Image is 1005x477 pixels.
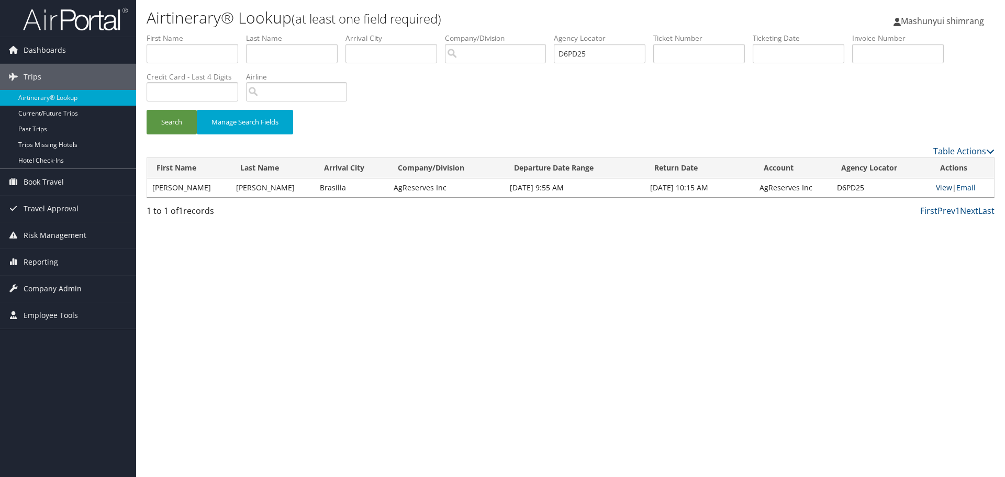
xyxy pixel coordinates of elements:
[832,178,931,197] td: D6PD25
[24,222,86,248] span: Risk Management
[936,183,952,192] a: View
[24,64,41,90] span: Trips
[920,205,937,217] a: First
[24,249,58,275] span: Reporting
[931,178,994,197] td: |
[753,33,852,43] label: Ticketing Date
[231,158,315,178] th: Last Name: activate to sort column ascending
[147,7,712,29] h1: Airtinerary® Lookup
[978,205,995,217] a: Last
[754,158,832,178] th: Account: activate to sort column ascending
[246,33,345,43] label: Last Name
[754,178,832,197] td: AgReserves Inc
[292,10,441,27] small: (at least one field required)
[24,276,82,302] span: Company Admin
[246,72,355,82] label: Airline
[197,110,293,134] button: Manage Search Fields
[653,33,753,43] label: Ticket Number
[147,72,246,82] label: Credit Card - Last 4 Digits
[147,205,347,222] div: 1 to 1 of records
[505,178,645,197] td: [DATE] 9:55 AM
[24,302,78,328] span: Employee Tools
[345,33,445,43] label: Arrival City
[147,110,197,134] button: Search
[505,158,645,178] th: Departure Date Range: activate to sort column ascending
[894,5,995,37] a: Mashunyui shimrang
[960,205,978,217] a: Next
[315,158,389,178] th: Arrival City: activate to sort column ascending
[388,178,505,197] td: AgReserves Inc
[852,33,952,43] label: Invoice Number
[645,178,755,197] td: [DATE] 10:15 AM
[937,205,955,217] a: Prev
[315,178,389,197] td: Brasilia
[445,33,554,43] label: Company/Division
[388,158,505,178] th: Company/Division
[147,33,246,43] label: First Name
[23,7,128,31] img: airportal-logo.png
[231,178,315,197] td: [PERSON_NAME]
[901,15,984,27] span: Mashunyui shimrang
[178,205,183,217] span: 1
[24,196,79,222] span: Travel Approval
[955,205,960,217] a: 1
[645,158,755,178] th: Return Date: activate to sort column ascending
[24,169,64,195] span: Book Travel
[554,33,653,43] label: Agency Locator
[147,178,231,197] td: [PERSON_NAME]
[24,37,66,63] span: Dashboards
[956,183,976,192] a: Email
[933,145,995,157] a: Table Actions
[931,158,994,178] th: Actions
[147,158,231,178] th: First Name: activate to sort column ascending
[832,158,931,178] th: Agency Locator: activate to sort column ascending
